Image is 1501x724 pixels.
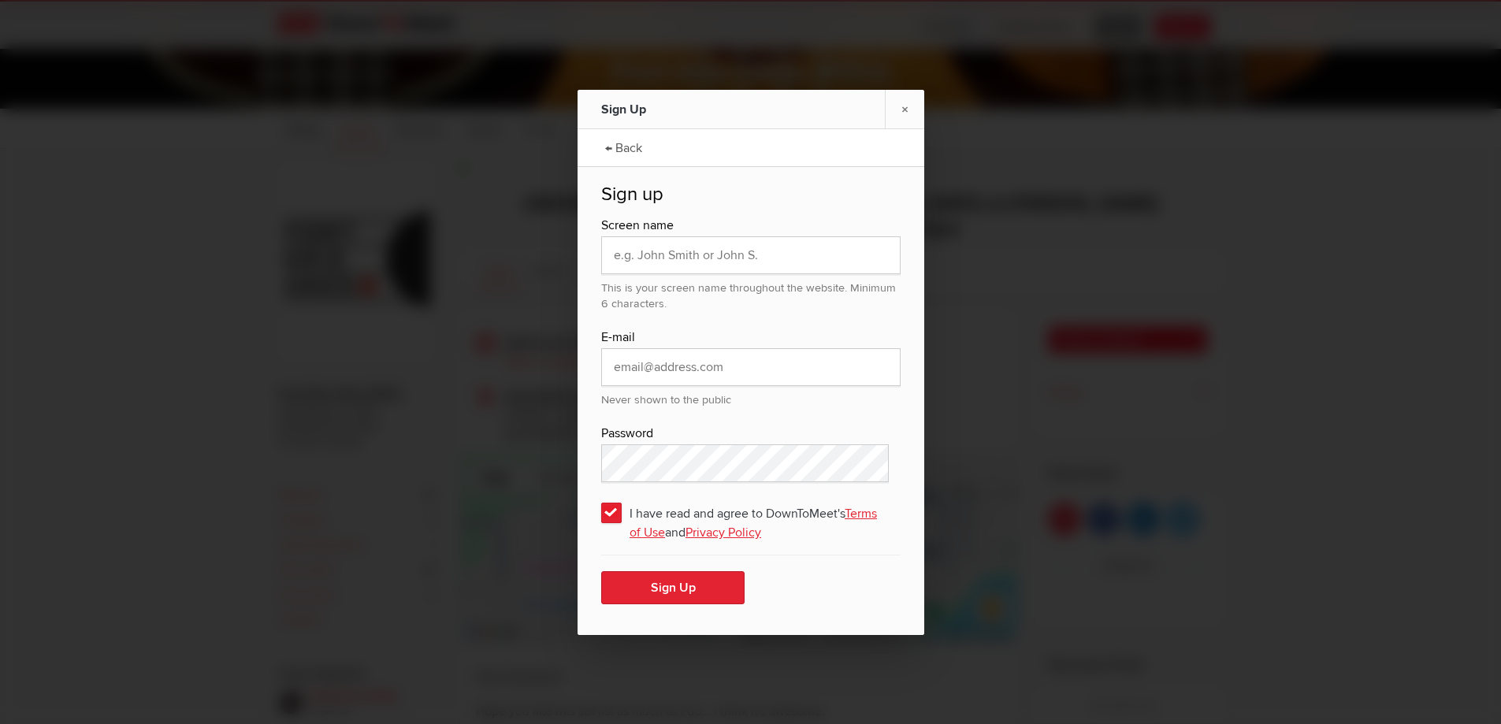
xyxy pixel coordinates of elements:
[601,571,745,604] button: Sign Up
[601,216,901,236] div: Screen name
[601,90,775,129] div: Sign Up
[601,328,901,348] div: E-mail
[885,90,924,128] a: ×
[601,274,901,312] div: This is your screen name throughout the website. Minimum 6 characters.
[597,127,650,166] a: ← Back
[601,348,901,386] input: email@address.com
[685,525,761,540] a: Privacy Policy
[601,236,901,274] input: e.g. John Smith or John S.
[601,424,901,444] div: Password
[601,498,901,526] span: I have read and agree to DownToMeet's and
[630,506,877,540] a: Terms of Use
[601,183,901,216] h2: Sign up
[601,386,901,408] div: Never shown to the public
